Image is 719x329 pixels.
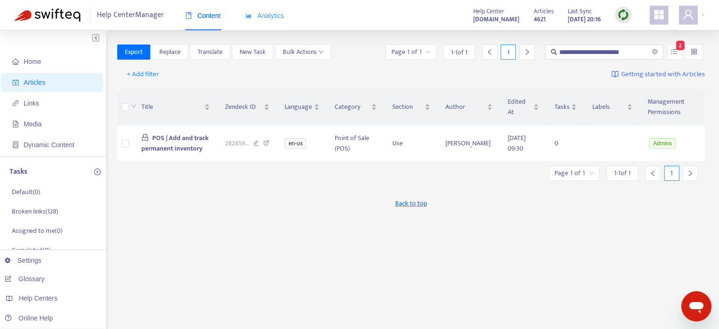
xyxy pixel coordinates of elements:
[24,99,39,107] span: Links
[683,9,694,20] span: user
[687,170,693,177] span: right
[19,294,58,302] span: Help Centers
[245,12,252,19] span: area-chart
[24,141,74,149] span: Dynamic Content
[159,47,181,57] span: Replace
[546,125,584,162] td: 0
[395,198,427,208] span: Back to top
[283,47,323,57] span: Bulk Actions
[225,138,249,149] span: 282859 ...
[12,226,62,236] p: Assigned to me ( 0 )
[676,41,684,50] span: 2
[451,47,468,57] span: 1 - 1 of 1
[438,125,500,162] td: [PERSON_NAME]
[12,58,19,65] span: home
[327,125,384,162] td: Point of Sale (POS)
[117,44,150,60] button: Export
[120,67,166,82] button: + Add filter
[384,125,437,162] td: Use
[534,14,546,25] strong: 4621
[14,9,80,22] img: Swifteq
[12,100,19,107] span: link
[125,47,143,57] span: Export
[473,14,520,25] a: [DOMAIN_NAME]
[392,102,422,112] span: Section
[217,89,277,125] th: Zendesk ID
[94,169,101,175] span: plus-circle
[198,47,223,57] span: Translate
[275,44,331,60] button: Bulk Actionsdown
[473,6,504,17] span: Help Center
[319,50,323,54] span: down
[649,138,676,149] span: Admins
[652,49,658,54] span: close-circle
[486,49,493,55] span: left
[12,187,40,197] p: Default ( 0 )
[141,102,202,112] span: Title
[141,133,149,141] span: lock
[240,47,266,57] span: New Task
[611,67,705,82] a: Getting started with Articles
[640,89,705,125] th: Management Permissions
[131,103,137,109] span: down
[681,291,711,321] iframe: Button to launch messaging window
[185,12,192,19] span: book
[500,89,546,125] th: Edited At
[327,89,384,125] th: Category
[277,89,327,125] th: Language
[664,166,679,181] div: 1
[671,48,677,55] span: unordered-list
[225,102,262,112] span: Zendesk ID
[285,102,312,112] span: Language
[9,166,27,178] p: Tasks
[185,12,221,19] span: Content
[614,168,631,178] span: 1 - 1 of 1
[285,138,306,149] span: en-us
[592,102,624,112] span: Labels
[667,44,682,60] button: unordered-list
[568,14,601,25] strong: [DATE] 20:16
[584,89,640,125] th: Labels
[568,6,592,17] span: Last Sync
[127,69,159,80] span: + Add filter
[24,58,41,65] span: Home
[5,314,53,322] a: Online Help
[5,257,42,264] a: Settings
[650,170,656,177] span: left
[501,44,516,60] div: 1
[335,102,369,112] span: Category
[141,133,209,154] span: POS | Add and track permanent inventory
[24,79,45,86] span: Articles
[384,89,437,125] th: Section
[97,6,164,24] span: Help Center Manager
[551,49,557,55] span: search
[508,97,531,117] span: Edited At
[12,121,19,127] span: file-image
[12,206,58,216] p: Broken links ( 128 )
[445,102,485,112] span: Author
[134,89,217,125] th: Title
[652,48,658,57] span: close-circle
[534,6,554,17] span: Articles
[621,69,705,80] span: Getting started with Articles
[653,9,665,20] span: appstore
[554,102,569,112] span: Tasks
[617,9,629,21] img: sync.dc5367851b00ba804db3.png
[524,49,530,55] span: right
[611,71,619,78] img: image-link
[232,44,273,60] button: New Task
[546,89,584,125] th: Tasks
[438,89,500,125] th: Author
[508,133,526,154] span: [DATE] 09:30
[24,120,42,128] span: Media
[12,245,50,255] p: Completed ( 0 )
[12,79,19,86] span: account-book
[5,275,44,283] a: Glossary
[152,44,188,60] button: Replace
[190,44,230,60] button: Translate
[245,12,284,19] span: Analytics
[12,142,19,148] span: container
